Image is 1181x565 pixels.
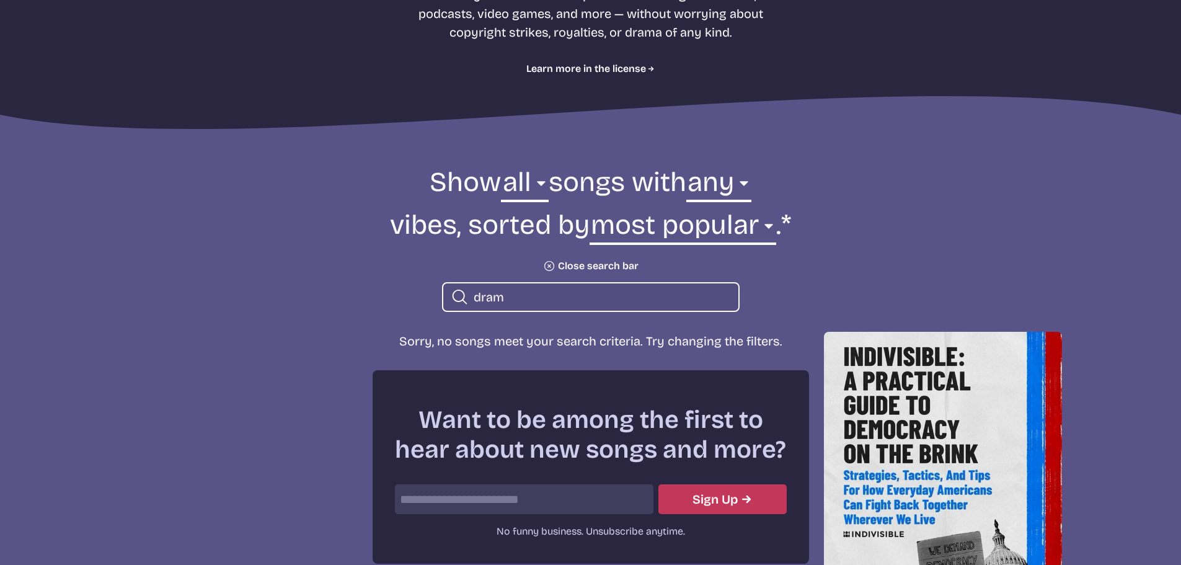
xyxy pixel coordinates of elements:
select: sorting [590,207,776,250]
h2: Want to be among the first to hear about new songs and more? [395,405,787,465]
a: Learn more in the license [526,61,655,76]
select: vibe [686,164,751,207]
span: No funny business. Unsubscribe anytime. [497,525,685,537]
p: Sorry, no songs meet your search criteria. Try changing the filters. [392,332,789,350]
select: genre [501,164,548,207]
button: Submit [658,484,787,514]
input: search [474,289,728,305]
button: Close search bar [543,260,639,272]
form: Show songs with vibes, sorted by . [254,164,928,312]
